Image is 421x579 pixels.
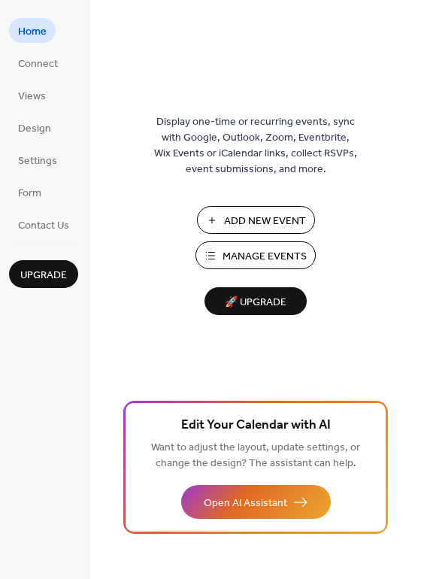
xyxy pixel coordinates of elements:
[9,18,56,43] a: Home
[9,260,78,288] button: Upgrade
[195,241,316,269] button: Manage Events
[151,438,360,474] span: Want to adjust the layout, update settings, or change the design? The assistant can help.
[18,24,47,40] span: Home
[204,287,307,315] button: 🚀 Upgrade
[214,293,298,313] span: 🚀 Upgrade
[181,415,331,436] span: Edit Your Calendar with AI
[18,56,58,72] span: Connect
[204,496,287,511] span: Open AI Assistant
[197,206,315,234] button: Add New Event
[224,214,306,229] span: Add New Event
[18,153,57,169] span: Settings
[181,485,331,519] button: Open AI Assistant
[9,212,78,237] a: Contact Us
[18,89,46,105] span: Views
[9,180,50,205] a: Form
[223,249,307,265] span: Manage Events
[18,186,41,202] span: Form
[20,268,67,283] span: Upgrade
[154,114,357,177] span: Display one-time or recurring events, sync with Google, Outlook, Zoom, Eventbrite, Wix Events or ...
[18,121,51,137] span: Design
[9,50,67,75] a: Connect
[9,115,60,140] a: Design
[9,83,55,108] a: Views
[9,147,66,172] a: Settings
[18,218,69,234] span: Contact Us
